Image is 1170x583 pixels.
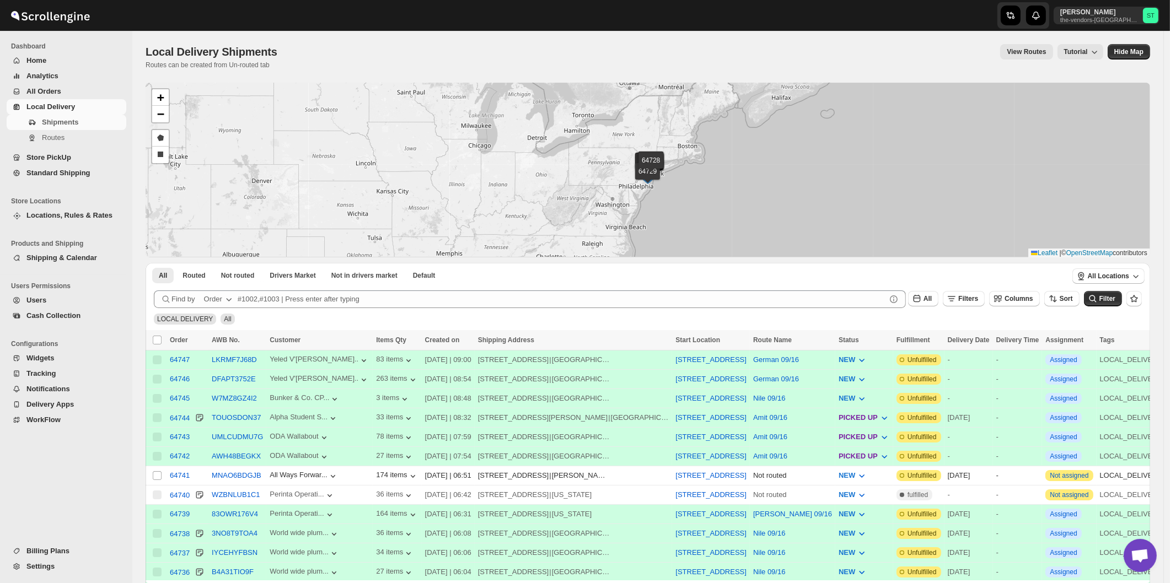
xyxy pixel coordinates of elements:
[26,211,112,219] span: Locations, Rules & Rates
[212,413,261,422] button: TOUOSDON37
[640,161,656,174] img: Marker
[924,295,932,303] span: All
[1054,7,1160,24] button: User menu
[159,271,167,280] span: All
[26,253,97,262] span: Shipping & Calendar
[1108,44,1150,60] button: Map action label
[212,510,258,518] button: 83OWR176V4
[170,336,188,344] span: Order
[7,366,126,381] button: Tracking
[26,87,61,95] span: All Orders
[675,510,747,518] button: [STREET_ADDRESS]
[376,548,414,559] div: 34 items
[1060,295,1073,303] span: Sort
[753,529,786,537] button: Nile 09/16
[26,400,74,408] span: Delivery Apps
[643,161,659,173] img: Marker
[832,544,874,562] button: NEW
[839,548,855,557] span: NEW
[170,452,190,460] button: 64742
[478,431,549,442] div: [STREET_ADDRESS]
[212,452,261,460] button: AWH48BEGKX
[224,315,231,323] span: All
[212,433,263,441] button: UMLCUDMU7G
[170,510,190,518] button: 64739
[1050,530,1077,537] button: Assigned
[839,529,855,537] span: NEW
[270,393,329,402] div: Bunker & Co. CP...
[839,490,855,499] span: NEW
[1000,44,1053,60] button: view route
[552,431,610,442] div: [GEOGRAPHIC_DATA]
[7,308,126,323] button: Cash Collection
[675,433,747,441] button: [STREET_ADDRESS]
[26,385,70,393] span: Notifications
[270,471,327,479] div: All Ways Forwar...
[7,208,126,223] button: Locations, Rules & Rates
[214,268,261,283] button: Unrouted
[270,509,324,517] div: Perinta Operati...
[7,130,126,145] button: Routes
[152,130,169,147] a: Draw a polygon
[908,291,938,306] button: All
[1031,249,1058,257] a: Leaflet
[675,490,747,499] button: [STREET_ADDRESS]
[270,567,340,578] button: World wide plum...
[170,355,190,364] button: 64747
[832,486,874,504] button: NEW
[212,471,261,479] button: MNAO6BDGJB
[26,102,75,111] span: Local Delivery
[1045,336,1083,344] span: Assignment
[212,529,257,537] button: 3NO8T9TOA4
[406,268,442,283] button: Default
[897,336,930,344] span: Fulfillment
[948,354,990,365] div: -
[753,433,787,441] button: Amit 09/16
[11,282,127,290] span: Users Permissions
[675,471,747,479] button: [STREET_ADDRESS]
[753,336,792,344] span: Route Name
[376,567,414,578] div: 27 items
[146,46,277,58] span: Local Delivery Shipments
[1050,414,1077,422] button: Assigned
[643,163,659,175] img: Marker
[839,336,859,344] span: Status
[212,355,257,364] button: LKRMF7J68D
[1088,272,1129,280] span: All Locations
[425,374,471,385] div: [DATE] | 08:54
[270,451,329,462] button: ODA Wallabout
[1050,472,1088,479] button: Not assigned
[1044,291,1080,306] button: Sort
[1050,568,1077,576] button: Assigned
[26,415,61,424] span: WorkFlow
[948,431,990,442] div: -
[1005,295,1033,303] span: Columns
[376,471,418,482] button: 174 items
[270,355,369,366] button: Yeled V'[PERSON_NAME]..
[26,72,58,80] span: Analytics
[170,433,190,441] div: 64743
[908,413,937,422] span: Unfulfilled
[42,118,78,126] span: Shipments
[170,414,190,422] div: 64744
[376,374,418,385] div: 263 items
[425,393,471,404] div: [DATE] | 08:48
[611,412,669,423] div: [GEOGRAPHIC_DATA]
[908,433,937,441] span: Unfulfilled
[157,315,213,323] span: LOCAL DELIVERY
[263,268,322,283] button: Claimable
[11,239,127,248] span: Products and Shipping
[170,394,190,402] button: 64745
[675,394,747,402] button: [STREET_ADDRESS]
[270,432,329,443] div: ODA Wallabout
[376,336,406,344] span: Items Qty
[943,291,985,306] button: Filters
[552,374,610,385] div: [GEOGRAPHIC_DATA]
[996,431,1039,442] div: -
[478,412,608,423] div: [STREET_ADDRESS][PERSON_NAME]
[11,42,127,51] span: Dashboard
[170,547,190,558] button: 64737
